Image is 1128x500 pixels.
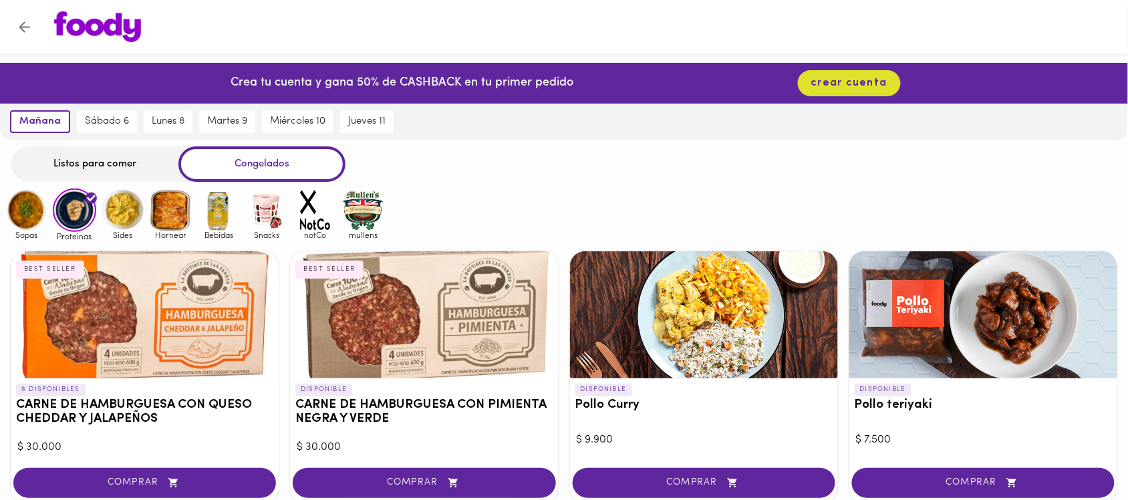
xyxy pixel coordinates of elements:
[149,231,192,239] span: Hornear
[11,251,279,378] div: CARNE DE HAMBURGUESA CON QUESO CHEDDAR Y JALAPEÑOS
[53,232,96,241] span: Proteinas
[589,477,819,489] span: COMPRAR
[13,468,276,498] button: COMPRAR
[295,398,553,426] h3: CARNE DE HAMBURGUESA CON PIMIENTA NEGRA Y VERDE
[340,110,394,133] button: jueves 11
[575,384,632,396] p: DISPONIBLE
[262,110,333,133] button: miércoles 10
[144,110,192,133] button: lunes 8
[811,77,887,90] span: crear cuenta
[101,189,144,232] img: Sides
[570,251,838,378] div: Pollo Curry
[245,189,289,232] img: Snacks
[77,110,137,133] button: sábado 6
[341,189,385,232] img: mullens
[30,477,259,489] span: COMPRAR
[199,110,255,133] button: martes 9
[852,468,1115,498] button: COMPRAR
[295,384,352,396] p: DISPONIBLE
[231,75,573,92] p: Crea tu cuenta y gana 50% de CASHBACK en tu primer pedido
[293,231,337,239] span: notCo
[197,231,241,239] span: Bebidas
[798,70,901,96] button: crear cuenta
[293,189,337,232] img: notCo
[5,231,48,239] span: Sopas
[178,146,345,182] div: Congelados
[197,189,241,232] img: Bebidas
[17,440,272,455] div: $ 30.000
[19,116,61,128] span: mañana
[16,398,273,426] h3: CARNE DE HAMBURGUESA CON QUESO CHEDDAR Y JALAPEÑOS
[53,189,96,232] img: Proteinas
[207,116,247,128] span: martes 9
[573,468,835,498] button: COMPRAR
[855,398,1112,412] h3: Pollo teriyaki
[577,432,831,448] div: $ 9.900
[309,477,539,489] span: COMPRAR
[1050,422,1115,487] iframe: Messagebird Livechat Widget
[293,468,555,498] button: COMPRAR
[85,116,129,128] span: sábado 6
[16,261,84,278] div: BEST SELLER
[855,384,911,396] p: DISPONIBLE
[245,231,289,239] span: Snacks
[348,116,386,128] span: jueves 11
[10,110,70,133] button: mañana
[270,116,325,128] span: miércoles 10
[290,251,558,378] div: CARNE DE HAMBURGUESA CON PIMIENTA NEGRA Y VERDE
[54,11,141,42] img: logo.png
[297,440,551,455] div: $ 30.000
[101,231,144,239] span: Sides
[869,477,1098,489] span: COMPRAR
[295,261,364,278] div: BEST SELLER
[856,432,1111,448] div: $ 7.500
[5,189,48,232] img: Sopas
[8,11,41,43] button: Volver
[16,384,86,396] p: 8 DISPONIBLES
[575,398,833,412] h3: Pollo Curry
[11,146,178,182] div: Listos para comer
[149,189,192,232] img: Hornear
[152,116,184,128] span: lunes 8
[849,251,1117,378] div: Pollo teriyaki
[341,231,385,239] span: mullens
